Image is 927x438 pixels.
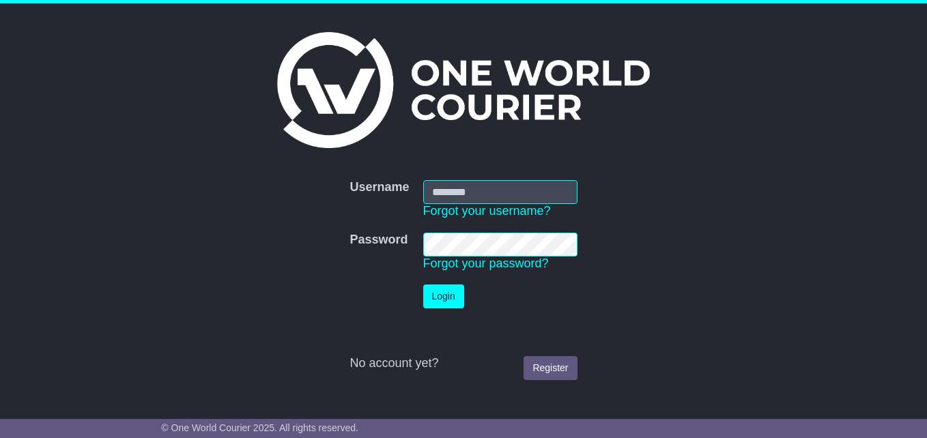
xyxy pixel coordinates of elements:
[524,356,577,380] a: Register
[350,356,577,371] div: No account yet?
[423,257,549,270] a: Forgot your password?
[277,32,650,148] img: One World
[350,180,409,195] label: Username
[161,422,358,433] span: © One World Courier 2025. All rights reserved.
[423,204,551,218] a: Forgot your username?
[423,284,464,308] button: Login
[350,233,408,248] label: Password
